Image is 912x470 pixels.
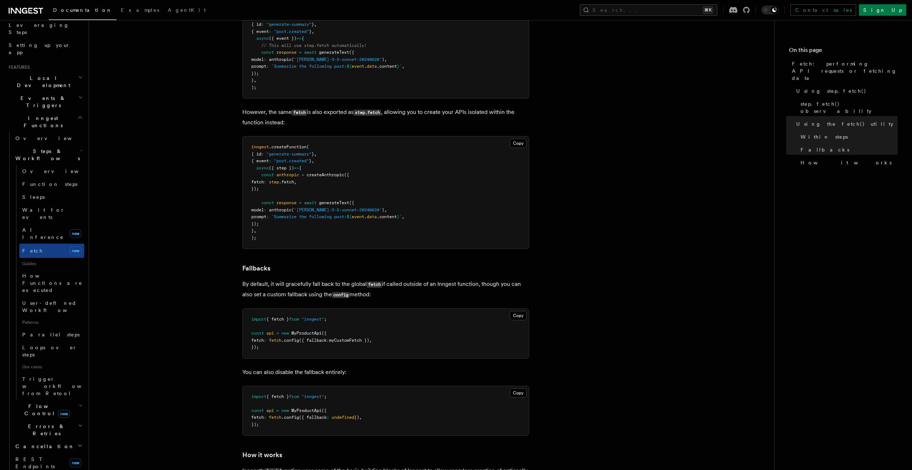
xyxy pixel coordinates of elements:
span: Guides [19,258,84,269]
button: Steps & Workflows [13,145,84,165]
span: ({ [322,408,327,413]
a: How Functions are executed [19,269,84,297]
span: : [261,22,264,27]
span: new [70,459,81,467]
span: , [369,338,372,343]
span: , [314,22,317,27]
span: Overview [15,135,89,141]
code: fetch [292,110,307,116]
span: }); [251,221,259,226]
span: api [266,408,274,413]
a: AI Inferencenew [19,224,84,244]
span: , [384,57,387,62]
span: } [251,78,254,83]
span: "generate-summary" [266,152,312,157]
span: : [261,152,264,157]
span: , [312,158,314,163]
a: Within steps [798,130,898,143]
a: Fetchnew [19,244,84,258]
span: .createFunction [269,144,307,149]
span: = [276,331,279,336]
span: , [314,152,317,157]
span: '[PERSON_NAME]-3-5-sonnet-20240620' [294,207,382,212]
span: async [256,166,269,171]
span: ` [399,214,402,219]
button: Errors & Retries [13,420,84,440]
span: Documentation [53,7,112,13]
span: How Functions are executed [22,273,82,293]
span: Wait for events [22,207,65,220]
span: : [269,158,271,163]
button: Toggle dark mode [761,6,779,14]
span: undefined [332,415,354,420]
span: Using the fetch() utility [796,120,893,128]
span: fetch [251,415,264,420]
span: , [402,214,404,219]
span: "post.created" [274,158,309,163]
span: async [256,36,269,41]
span: import [251,394,266,399]
span: REST Endpoints [15,456,55,469]
span: { [301,36,304,41]
kbd: ⌘K [703,6,713,14]
span: , [312,29,314,34]
a: Using the fetch() utility [793,117,898,130]
span: : [264,415,266,420]
span: model [251,207,264,212]
span: ; [324,317,327,322]
span: fetch [269,415,281,420]
button: Copy [510,311,527,320]
span: "inngest" [301,317,324,322]
span: : [327,415,329,420]
span: } [309,158,312,163]
span: ) [382,57,384,62]
span: new [70,229,81,238]
span: generateText [319,50,349,55]
span: Overview [22,168,96,174]
span: data [367,214,377,219]
span: const [261,50,274,55]
span: Leveraging Steps [9,22,69,35]
span: "post.created" [274,29,309,34]
span: Cancellation [13,443,75,450]
span: Patterns [19,317,84,328]
a: Fallbacks [798,143,898,156]
span: , [254,78,256,83]
span: new [70,246,81,255]
span: anthropic [276,172,299,177]
span: Inngest Functions [6,115,77,129]
code: step.fetch [353,110,381,116]
span: , [359,415,362,420]
span: anthropic [269,57,291,62]
button: Flow Controlnew [13,400,84,420]
a: Overview [19,165,84,178]
span: : [269,29,271,34]
a: Loops over steps [19,341,84,361]
span: .config [281,415,299,420]
span: generateText [319,200,349,205]
span: await [304,50,317,55]
span: => [294,166,299,171]
span: { [299,166,301,171]
a: Trigger workflows from Retool [19,373,84,400]
span: .content [377,214,397,219]
span: model [251,57,264,62]
span: Errors & Retries [13,423,78,437]
span: { id [251,152,261,157]
a: Setting up your app [6,39,84,59]
a: AgentKit [163,2,210,19]
span: const [261,200,274,205]
a: Sleeps [19,191,84,203]
span: Examples [121,7,159,13]
button: Inngest Functions [6,112,84,132]
span: } [397,64,399,69]
span: fetch [251,338,264,343]
button: Local Development [6,72,84,92]
span: = [301,172,304,177]
span: }); [251,186,259,191]
span: Within steps [801,133,848,140]
a: Fallbacks [242,263,270,273]
span: { event [251,158,269,163]
span: , [254,228,256,233]
span: }); [251,71,259,76]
